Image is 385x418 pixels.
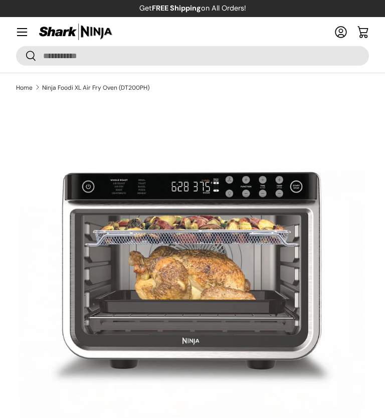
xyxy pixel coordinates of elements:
strong: FREE Shipping [152,4,201,13]
img: Shark Ninja Philippines [38,22,113,42]
nav: Breadcrumbs [16,83,369,92]
a: Home [16,85,33,91]
p: Get on All Orders! [139,3,246,14]
a: Ninja Foodi XL Air Fry Oven (DT200PH) [42,85,149,91]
